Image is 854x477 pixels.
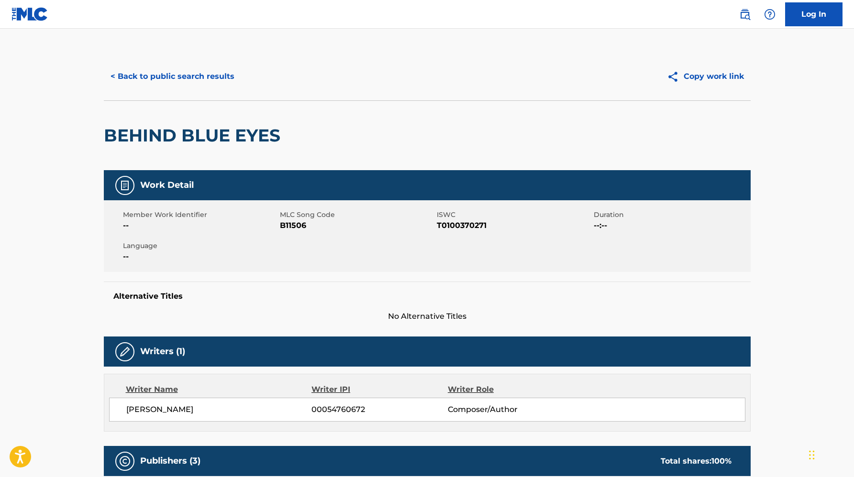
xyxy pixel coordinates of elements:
[311,404,447,415] span: 00054760672
[785,2,843,26] a: Log In
[113,292,741,301] h5: Alternative Titles
[119,180,131,191] img: Work Detail
[735,5,754,24] a: Public Search
[104,65,241,88] button: < Back to public search results
[140,346,185,357] h5: Writers (1)
[123,220,277,231] span: --
[104,311,751,322] span: No Alternative Titles
[594,210,748,220] span: Duration
[764,9,776,20] img: help
[126,384,312,395] div: Writer Name
[437,220,591,231] span: T0100370271
[140,180,194,191] h5: Work Detail
[448,384,572,395] div: Writer Role
[280,220,434,231] span: B11506
[667,71,684,83] img: Copy work link
[126,404,312,415] span: [PERSON_NAME]
[660,65,751,88] button: Copy work link
[311,384,448,395] div: Writer IPI
[280,210,434,220] span: MLC Song Code
[123,210,277,220] span: Member Work Identifier
[123,241,277,251] span: Language
[123,251,277,262] span: --
[806,431,854,477] iframe: Chat Widget
[119,346,131,358] img: Writers
[711,456,732,466] span: 100 %
[119,455,131,467] img: Publishers
[809,441,815,469] div: Drag
[11,7,48,21] img: MLC Logo
[739,9,751,20] img: search
[760,5,779,24] div: Help
[594,220,748,231] span: --:--
[448,404,572,415] span: Composer/Author
[140,455,200,466] h5: Publishers (3)
[661,455,732,467] div: Total shares:
[104,125,285,146] h2: BEHIND BLUE EYES
[437,210,591,220] span: ISWC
